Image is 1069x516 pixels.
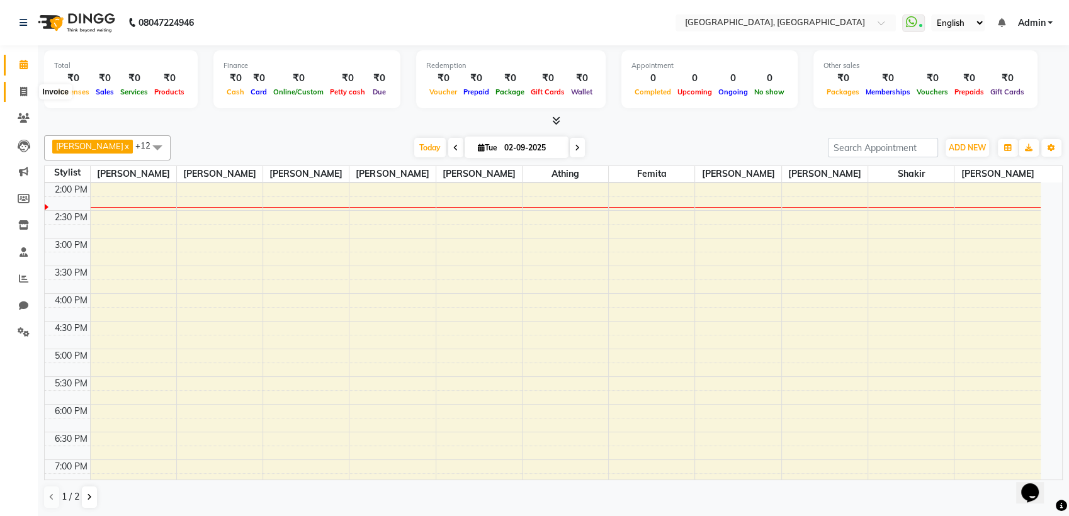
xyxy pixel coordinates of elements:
div: Invoice [40,84,72,99]
div: 4:00 PM [52,294,90,307]
span: Prepaid [460,87,492,96]
div: 5:30 PM [52,377,90,390]
div: 2:00 PM [52,183,90,196]
span: No show [751,87,788,96]
div: 0 [674,71,715,86]
span: Upcoming [674,87,715,96]
button: ADD NEW [946,139,989,157]
div: ₹0 [368,71,390,86]
div: ₹0 [492,71,528,86]
span: Shakir [868,166,954,182]
span: +12 [135,140,160,150]
span: Card [247,87,270,96]
div: ₹0 [327,71,368,86]
span: Completed [631,87,674,96]
div: ₹0 [528,71,568,86]
span: [PERSON_NAME] [56,141,123,151]
div: 6:00 PM [52,405,90,418]
span: Ongoing [715,87,751,96]
span: Prepaids [951,87,987,96]
div: ₹0 [117,71,151,86]
span: Packages [823,87,863,96]
span: [PERSON_NAME] [436,166,522,182]
div: 3:00 PM [52,238,90,252]
span: Wallet [568,87,596,96]
div: ₹0 [54,71,93,86]
span: ADD NEW [949,143,986,152]
span: [PERSON_NAME] [695,166,781,182]
div: 0 [631,71,674,86]
span: Cash [223,87,247,96]
div: ₹0 [823,71,863,86]
span: Today [414,138,446,157]
div: ₹0 [270,71,327,86]
div: Total [54,60,188,71]
div: ₹0 [223,71,247,86]
span: Tue [475,143,501,152]
span: [PERSON_NAME] [349,166,435,182]
span: Athing [523,166,608,182]
div: Stylist [45,166,90,179]
div: ₹0 [951,71,987,86]
input: 2025-09-02 [501,138,563,157]
div: 4:30 PM [52,322,90,335]
span: Memberships [863,87,913,96]
span: [PERSON_NAME] [177,166,263,182]
div: 7:00 PM [52,460,90,473]
div: Appointment [631,60,788,71]
span: Gift Cards [528,87,568,96]
div: 5:00 PM [52,349,90,362]
iframe: chat widget [1016,466,1056,503]
div: ₹0 [987,71,1027,86]
div: ₹0 [247,71,270,86]
input: Search Appointment [828,138,938,157]
img: logo [32,5,118,40]
span: Voucher [426,87,460,96]
span: Admin [1017,16,1045,30]
span: [PERSON_NAME] [91,166,176,182]
span: Petty cash [327,87,368,96]
div: 3:30 PM [52,266,90,279]
span: Due [370,87,389,96]
div: 0 [751,71,788,86]
div: 6:30 PM [52,432,90,446]
div: ₹0 [568,71,596,86]
div: Redemption [426,60,596,71]
span: [PERSON_NAME] [954,166,1041,182]
span: Online/Custom [270,87,327,96]
div: 0 [715,71,751,86]
span: 1 / 2 [62,490,79,503]
div: ₹0 [863,71,913,86]
div: Other sales [823,60,1027,71]
div: ₹0 [460,71,492,86]
span: Package [492,87,528,96]
div: 2:30 PM [52,211,90,224]
span: Gift Cards [987,87,1027,96]
span: [PERSON_NAME] [263,166,349,182]
a: x [123,141,129,151]
div: ₹0 [913,71,951,86]
div: ₹0 [93,71,117,86]
span: Services [117,87,151,96]
span: [PERSON_NAME] [782,166,868,182]
div: ₹0 [426,71,460,86]
b: 08047224946 [139,5,194,40]
div: ₹0 [151,71,188,86]
span: Products [151,87,188,96]
span: Sales [93,87,117,96]
div: Finance [223,60,390,71]
span: Vouchers [913,87,951,96]
span: Femita [609,166,694,182]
